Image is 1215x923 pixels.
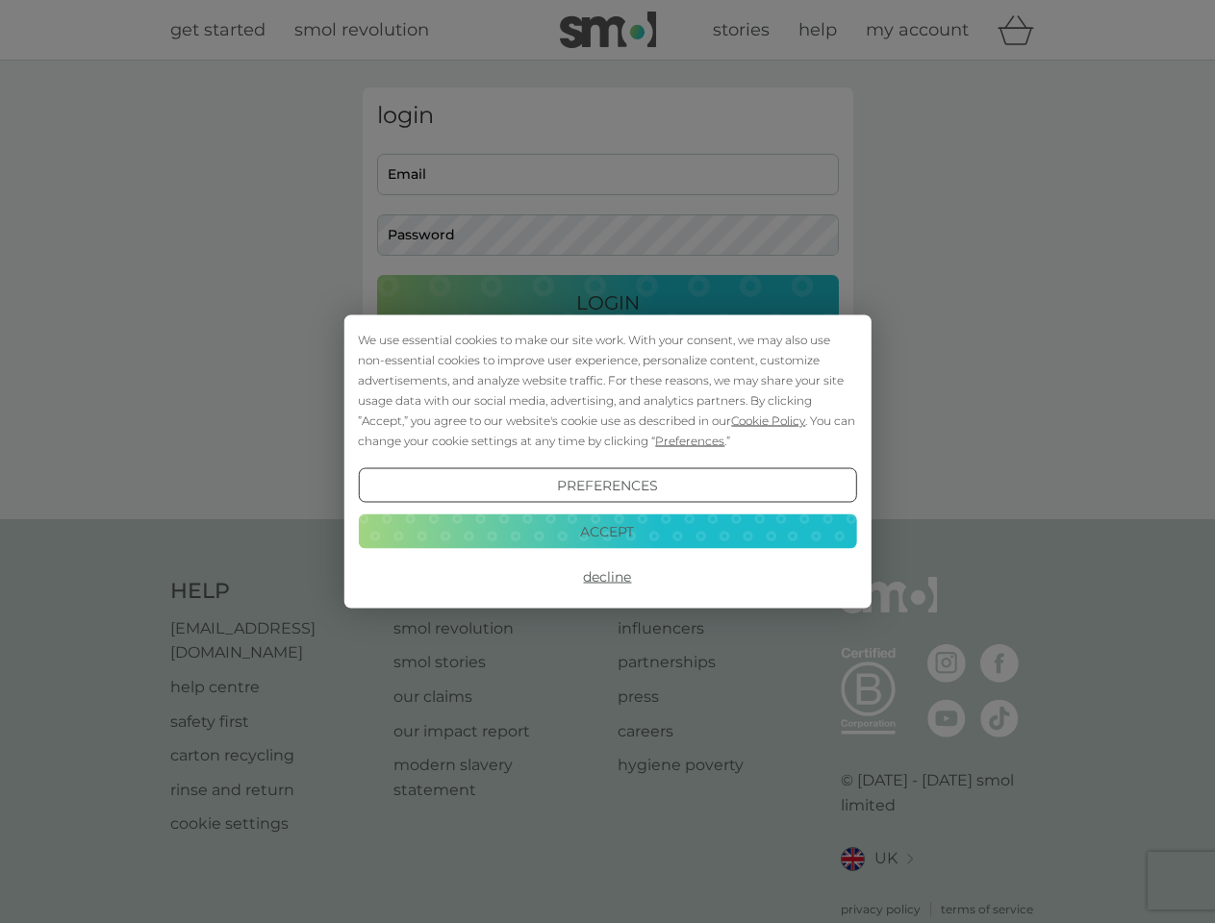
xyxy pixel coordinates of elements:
[731,413,805,428] span: Cookie Policy
[358,513,856,548] button: Accept
[358,560,856,594] button: Decline
[358,468,856,503] button: Preferences
[343,315,871,609] div: Cookie Consent Prompt
[358,330,856,451] div: We use essential cookies to make our site work. With your consent, we may also use non-essential ...
[655,434,724,448] span: Preferences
